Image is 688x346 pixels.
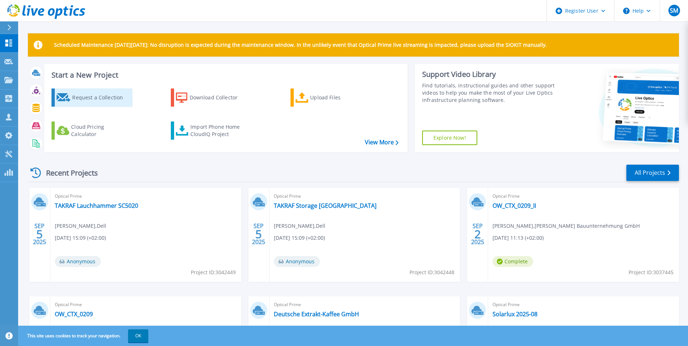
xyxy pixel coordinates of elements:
[55,301,237,309] span: Optical Prime
[171,88,252,107] a: Download Collector
[55,222,106,230] span: [PERSON_NAME] , Dell
[422,131,477,145] a: Explore Now!
[274,256,320,267] span: Anonymous
[493,301,675,309] span: Optical Prime
[409,268,454,276] span: Project ID: 3042448
[55,192,237,200] span: Optical Prime
[274,234,325,242] span: [DATE] 15:09 (+02:00)
[55,234,106,242] span: [DATE] 15:09 (+02:00)
[20,329,148,342] span: This site uses cookies to track your navigation.
[493,256,533,267] span: Complete
[52,88,132,107] a: Request a Collection
[274,202,376,209] a: TAKRAF Storage [GEOGRAPHIC_DATA]
[28,164,108,182] div: Recent Projects
[252,221,265,247] div: SEP 2025
[128,329,148,342] button: OK
[36,231,43,237] span: 5
[54,42,547,48] p: Scheduled Maintenance [DATE][DATE]: No disruption is expected during the maintenance window. In t...
[255,231,262,237] span: 5
[274,192,456,200] span: Optical Prime
[493,234,544,242] span: [DATE] 11:13 (+02:00)
[493,222,640,230] span: [PERSON_NAME] , [PERSON_NAME] Bauunternehmung GmbH
[190,90,248,105] div: Download Collector
[191,268,236,276] span: Project ID: 3042449
[493,192,675,200] span: Optical Prime
[626,165,679,181] a: All Projects
[274,222,325,230] span: [PERSON_NAME] , Dell
[493,310,537,318] a: Solarlux 2025-08
[55,202,138,209] a: TAKRAF Lauchhammer SC5020
[55,256,101,267] span: Anonymous
[55,310,93,318] a: OW_CTX_0209
[274,310,359,318] a: Deutsche Extrakt-Kaffee GmbH
[291,88,371,107] a: Upload Files
[629,268,673,276] span: Project ID: 3037445
[422,70,557,79] div: Support Video Library
[310,90,368,105] div: Upload Files
[52,71,398,79] h3: Start a New Project
[71,123,129,138] div: Cloud Pricing Calculator
[471,221,485,247] div: SEP 2025
[365,139,399,146] a: View More
[274,301,456,309] span: Optical Prime
[422,82,557,104] div: Find tutorials, instructional guides and other support videos to help you make the most of your L...
[670,8,678,13] span: SM
[474,231,481,237] span: 2
[190,123,247,138] div: Import Phone Home CloudIQ Project
[72,90,130,105] div: Request a Collection
[52,121,132,140] a: Cloud Pricing Calculator
[493,202,536,209] a: OW_CTX_0209_II
[33,221,46,247] div: SEP 2025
